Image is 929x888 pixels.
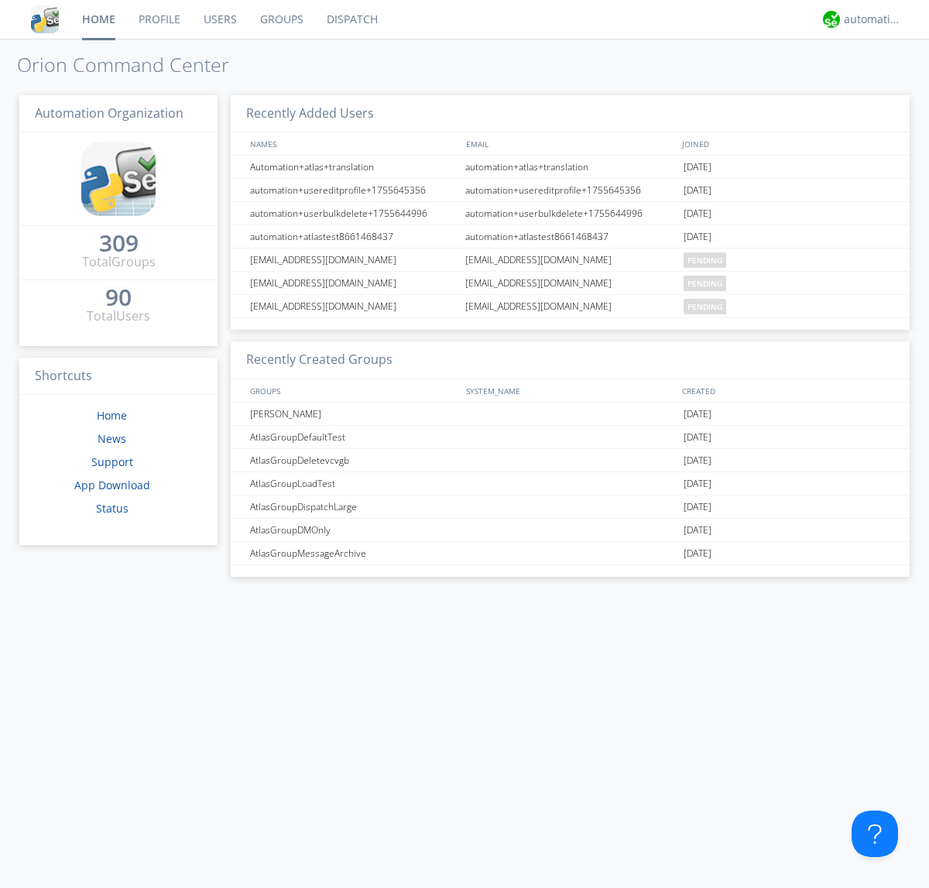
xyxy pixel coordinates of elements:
[246,403,461,425] div: [PERSON_NAME]
[231,249,910,272] a: [EMAIL_ADDRESS][DOMAIN_NAME][EMAIL_ADDRESS][DOMAIN_NAME]pending
[246,379,458,402] div: GROUPS
[98,431,126,446] a: News
[74,478,150,492] a: App Download
[461,202,680,225] div: automation+userbulkdelete+1755644996
[231,341,910,379] h3: Recently Created Groups
[231,449,910,472] a: AtlasGroupDeletevcvgb[DATE]
[461,225,680,248] div: automation+atlastest8661468437
[31,5,59,33] img: cddb5a64eb264b2086981ab96f4c1ba7
[844,12,902,27] div: automation+atlas
[97,408,127,423] a: Home
[246,472,461,495] div: AtlasGroupLoadTest
[684,542,711,565] span: [DATE]
[231,495,910,519] a: AtlasGroupDispatchLarge[DATE]
[684,403,711,426] span: [DATE]
[684,472,711,495] span: [DATE]
[246,156,461,178] div: Automation+atlas+translation
[231,542,910,565] a: AtlasGroupMessageArchive[DATE]
[684,495,711,519] span: [DATE]
[684,276,726,291] span: pending
[461,295,680,317] div: [EMAIL_ADDRESS][DOMAIN_NAME]
[462,379,678,402] div: SYSTEM_NAME
[231,519,910,542] a: AtlasGroupDMOnly[DATE]
[99,235,139,253] a: 309
[246,249,461,271] div: [EMAIL_ADDRESS][DOMAIN_NAME]
[231,426,910,449] a: AtlasGroupDefaultTest[DATE]
[684,426,711,449] span: [DATE]
[91,454,133,469] a: Support
[246,179,461,201] div: automation+usereditprofile+1755645356
[852,811,898,857] iframe: Toggle Customer Support
[81,142,156,216] img: cddb5a64eb264b2086981ab96f4c1ba7
[246,202,461,225] div: automation+userbulkdelete+1755644996
[678,132,895,155] div: JOINED
[461,249,680,271] div: [EMAIL_ADDRESS][DOMAIN_NAME]
[684,156,711,179] span: [DATE]
[462,132,678,155] div: EMAIL
[105,290,132,307] a: 90
[231,225,910,249] a: automation+atlastest8661468437automation+atlastest8661468437[DATE]
[87,307,150,325] div: Total Users
[35,105,183,122] span: Automation Organization
[246,426,461,448] div: AtlasGroupDefaultTest
[823,11,840,28] img: d2d01cd9b4174d08988066c6d424eccd
[231,179,910,202] a: automation+usereditprofile+1755645356automation+usereditprofile+1755645356[DATE]
[461,272,680,294] div: [EMAIL_ADDRESS][DOMAIN_NAME]
[231,202,910,225] a: automation+userbulkdelete+1755644996automation+userbulkdelete+1755644996[DATE]
[461,179,680,201] div: automation+usereditprofile+1755645356
[231,95,910,133] h3: Recently Added Users
[19,358,218,396] h3: Shortcuts
[684,179,711,202] span: [DATE]
[684,449,711,472] span: [DATE]
[684,519,711,542] span: [DATE]
[246,295,461,317] div: [EMAIL_ADDRESS][DOMAIN_NAME]
[105,290,132,305] div: 90
[684,225,711,249] span: [DATE]
[231,156,910,179] a: Automation+atlas+translationautomation+atlas+translation[DATE]
[99,235,139,251] div: 309
[246,449,461,471] div: AtlasGroupDeletevcvgb
[684,252,726,268] span: pending
[231,295,910,318] a: [EMAIL_ADDRESS][DOMAIN_NAME][EMAIL_ADDRESS][DOMAIN_NAME]pending
[231,272,910,295] a: [EMAIL_ADDRESS][DOMAIN_NAME][EMAIL_ADDRESS][DOMAIN_NAME]pending
[82,253,156,271] div: Total Groups
[246,542,461,564] div: AtlasGroupMessageArchive
[96,501,129,516] a: Status
[246,495,461,518] div: AtlasGroupDispatchLarge
[246,272,461,294] div: [EMAIL_ADDRESS][DOMAIN_NAME]
[684,299,726,314] span: pending
[246,519,461,541] div: AtlasGroupDMOnly
[678,379,895,402] div: CREATED
[684,202,711,225] span: [DATE]
[231,472,910,495] a: AtlasGroupLoadTest[DATE]
[461,156,680,178] div: automation+atlas+translation
[231,403,910,426] a: [PERSON_NAME][DATE]
[246,225,461,248] div: automation+atlastest8661468437
[246,132,458,155] div: NAMES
